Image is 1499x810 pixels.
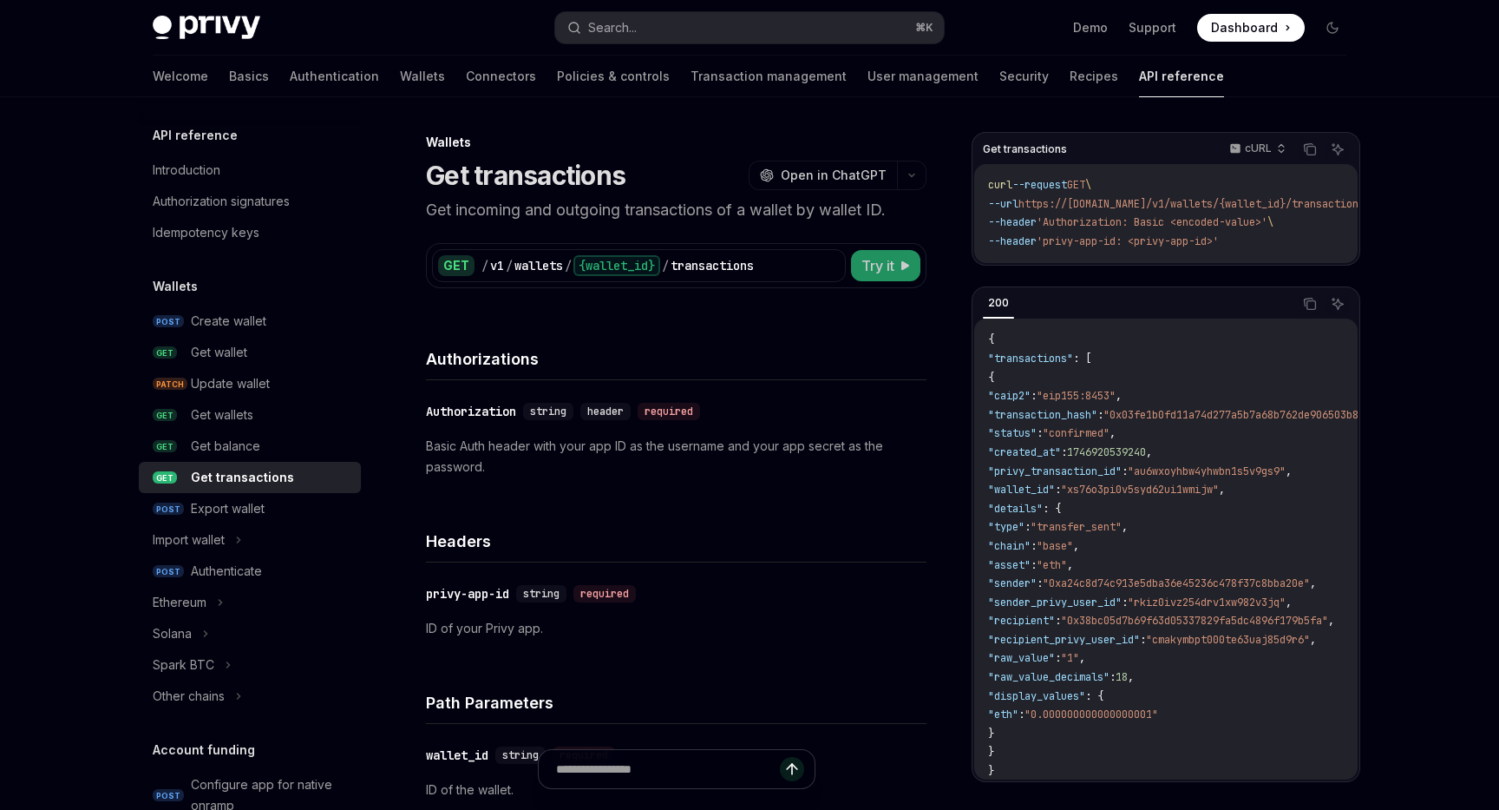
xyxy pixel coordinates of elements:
[153,440,177,453] span: GET
[191,373,270,394] div: Update wallet
[988,178,1012,192] span: curl
[153,530,225,550] div: Import wallet
[1286,596,1292,609] span: ,
[1031,520,1122,534] span: "transfer_sent"
[139,399,361,431] a: GETGet wallets
[1220,135,1293,164] button: cURL
[1031,539,1037,553] span: :
[565,257,572,274] div: /
[1055,483,1061,497] span: :
[1110,426,1116,440] span: ,
[426,134,926,151] div: Wallets
[1031,389,1037,403] span: :
[153,378,187,391] span: PATCH
[514,257,563,274] div: wallets
[1037,215,1267,229] span: 'Authorization: Basic <encoded-value>'
[1012,178,1067,192] span: --request
[426,347,926,371] h4: Authorizations
[139,337,361,368] a: GETGet wallet
[915,21,933,35] span: ⌘ K
[691,56,847,97] a: Transaction management
[851,250,920,281] button: Try it
[988,558,1031,572] span: "asset"
[1116,389,1122,403] span: ,
[139,186,361,217] a: Authorization signatures
[988,539,1031,553] span: "chain"
[1146,633,1310,647] span: "cmakymbpt000te63uaj85d9r6"
[1037,576,1043,590] span: :
[153,346,177,359] span: GET
[153,315,184,328] span: POST
[530,405,566,418] span: string
[988,670,1110,684] span: "raw_value_decimals"
[139,431,361,462] a: GETGet balance
[988,234,1037,248] span: --header
[749,161,897,190] button: Open in ChatGPT
[1326,138,1349,161] button: Ask AI
[191,342,247,363] div: Get wallet
[481,257,488,274] div: /
[555,12,944,43] button: Search...⌘K
[1067,445,1146,459] span: 1746920539240
[153,191,290,212] div: Authorization signatures
[781,167,887,184] span: Open in ChatGPT
[153,655,214,675] div: Spark BTC
[999,56,1049,97] a: Security
[1043,576,1310,590] span: "0xa24c8d74c913e5dba36e45236c478f37c8bba20e"
[1310,633,1316,647] span: ,
[153,160,220,181] div: Introduction
[983,142,1067,156] span: Get transactions
[1122,464,1128,478] span: :
[587,405,624,418] span: header
[1067,178,1085,192] span: GET
[988,764,994,778] span: }
[191,561,262,582] div: Authenticate
[662,257,669,274] div: /
[1037,426,1043,440] span: :
[523,587,560,601] span: string
[229,56,269,97] a: Basics
[1319,14,1346,42] button: Toggle dark mode
[426,160,625,191] h1: Get transactions
[153,592,206,613] div: Ethereum
[638,403,700,420] div: required
[153,471,177,484] span: GET
[988,464,1122,478] span: "privy_transaction_id"
[426,691,926,715] h4: Path Parameters
[139,306,361,337] a: POSTCreate wallet
[988,520,1024,534] span: "type"
[1037,558,1067,572] span: "eth"
[1085,178,1091,192] span: \
[988,333,994,346] span: {
[1267,215,1273,229] span: \
[426,198,926,222] p: Get incoming and outgoing transactions of a wallet by wallet ID.
[1128,670,1134,684] span: ,
[983,293,1014,313] div: 200
[139,368,361,399] a: PATCHUpdate wallet
[139,155,361,186] a: Introduction
[1310,576,1316,590] span: ,
[153,740,255,761] h5: Account funding
[400,56,445,97] a: Wallets
[426,585,509,603] div: privy-app-id
[191,467,294,488] div: Get transactions
[1043,426,1110,440] span: "confirmed"
[1146,445,1152,459] span: ,
[466,56,536,97] a: Connectors
[988,708,1018,721] span: "eth"
[1070,56,1118,97] a: Recipes
[988,614,1055,628] span: "recipient"
[1139,56,1224,97] a: API reference
[988,352,1073,365] span: "transactions"
[1061,614,1328,628] span: "0x38bc05d7b69f63d05337829fa5dc4896f179b5fa"
[139,556,361,587] a: POSTAuthenticate
[153,503,184,516] span: POST
[191,498,265,519] div: Export wallet
[1211,19,1278,36] span: Dashboard
[988,426,1037,440] span: "status"
[1128,464,1286,478] span: "au6wxoyhbw4yhwbn1s5v9gs9"
[573,255,660,276] div: {wallet_id}
[988,408,1097,422] span: "transaction_hash"
[1024,520,1031,534] span: :
[557,56,670,97] a: Policies & controls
